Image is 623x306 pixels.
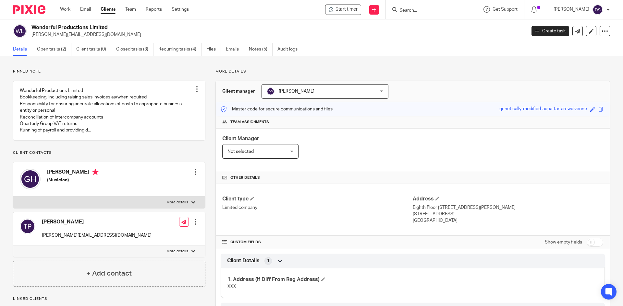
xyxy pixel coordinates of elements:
[267,258,270,264] span: 1
[31,31,522,38] p: [PERSON_NAME][EMAIL_ADDRESS][DOMAIN_NAME]
[37,43,71,56] a: Open tasks (2)
[413,211,603,217] p: [STREET_ADDRESS]
[31,24,424,31] h2: Wonderful Productions Limited
[221,106,333,112] p: Master code for secure communications and files
[226,43,244,56] a: Emails
[80,6,91,13] a: Email
[554,6,589,13] p: [PERSON_NAME]
[413,204,603,211] p: Eighth Floor [STREET_ADDRESS][PERSON_NAME]
[399,8,457,14] input: Search
[206,43,221,56] a: Files
[336,6,358,13] span: Start timer
[592,5,603,15] img: svg%3E
[101,6,116,13] a: Clients
[325,5,361,15] div: Wonderful Productions Limited
[13,24,27,38] img: svg%3E
[227,257,260,264] span: Client Details
[279,89,314,94] span: [PERSON_NAME]
[545,239,582,245] label: Show empty fields
[249,43,273,56] a: Notes (5)
[42,219,152,225] h4: [PERSON_NAME]
[413,196,603,202] h4: Address
[172,6,189,13] a: Settings
[60,6,70,13] a: Work
[222,240,413,245] h4: CUSTOM FIELDS
[499,106,587,113] div: genetically-modified-aqua-tartan-wolverine
[222,88,255,95] h3: Client manager
[215,69,610,74] p: More details
[20,169,41,189] img: svg%3E
[166,249,188,254] p: More details
[86,268,132,278] h4: + Add contact
[13,69,205,74] p: Pinned note
[227,149,254,154] span: Not selected
[166,200,188,205] p: More details
[146,6,162,13] a: Reports
[42,232,152,239] p: [PERSON_NAME][EMAIL_ADDRESS][DOMAIN_NAME]
[116,43,153,56] a: Closed tasks (3)
[277,43,302,56] a: Audit logs
[267,87,275,95] img: svg%3E
[92,169,99,175] i: Primary
[47,177,99,183] h5: (Musician)
[230,119,269,125] span: Team assignments
[47,169,99,177] h4: [PERSON_NAME]
[222,136,259,141] span: Client Manager
[125,6,136,13] a: Team
[13,5,45,14] img: Pixie
[13,150,205,155] p: Client contacts
[13,43,32,56] a: Details
[222,204,413,211] p: Limited company
[230,175,260,180] span: Other details
[227,284,236,289] span: XXX
[222,196,413,202] h4: Client type
[13,296,205,301] p: Linked clients
[20,219,35,234] img: svg%3E
[76,43,111,56] a: Client tasks (0)
[227,276,413,283] h4: 1. Address (if Diff From Reg Address)
[158,43,202,56] a: Recurring tasks (4)
[531,26,569,36] a: Create task
[413,217,603,224] p: [GEOGRAPHIC_DATA]
[493,7,518,12] span: Get Support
